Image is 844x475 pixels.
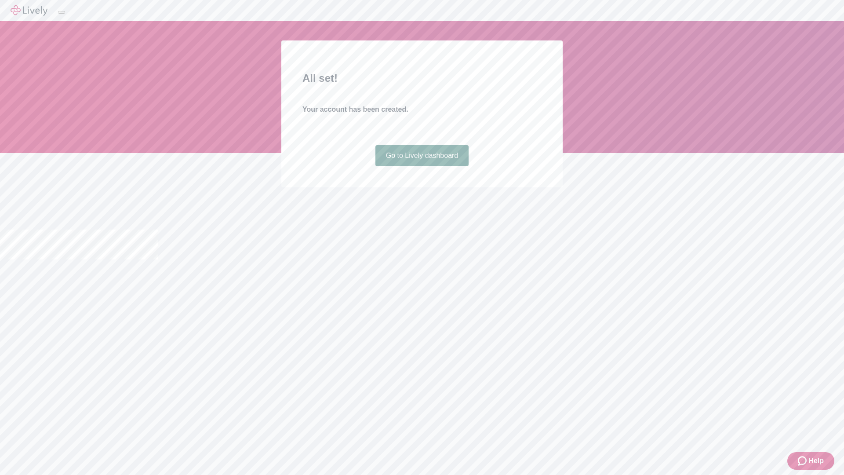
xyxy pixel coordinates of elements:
[808,456,824,466] span: Help
[58,11,65,14] button: Log out
[787,452,834,470] button: Zendesk support iconHelp
[11,5,47,16] img: Lively
[375,145,469,166] a: Go to Lively dashboard
[798,456,808,466] svg: Zendesk support icon
[302,70,542,86] h2: All set!
[302,104,542,115] h4: Your account has been created.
